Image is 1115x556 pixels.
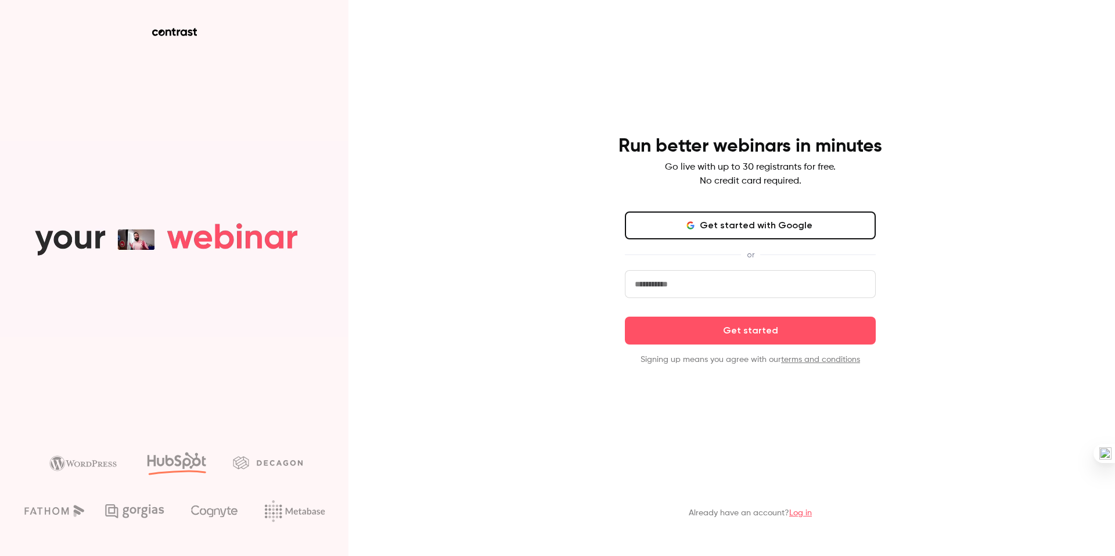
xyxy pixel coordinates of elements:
[618,135,882,158] h4: Run better webinars in minutes
[625,211,876,239] button: Get started with Google
[625,317,876,345] button: Get started
[233,456,303,469] img: decagon
[689,507,812,519] p: Already have an account?
[789,509,812,517] a: Log in
[625,354,876,365] p: Signing up means you agree with our
[781,356,860,364] a: terms and conditions
[1099,447,1112,460] img: one_i.png
[741,249,760,261] span: or
[665,160,836,188] p: Go live with up to 30 registrants for free. No credit card required.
